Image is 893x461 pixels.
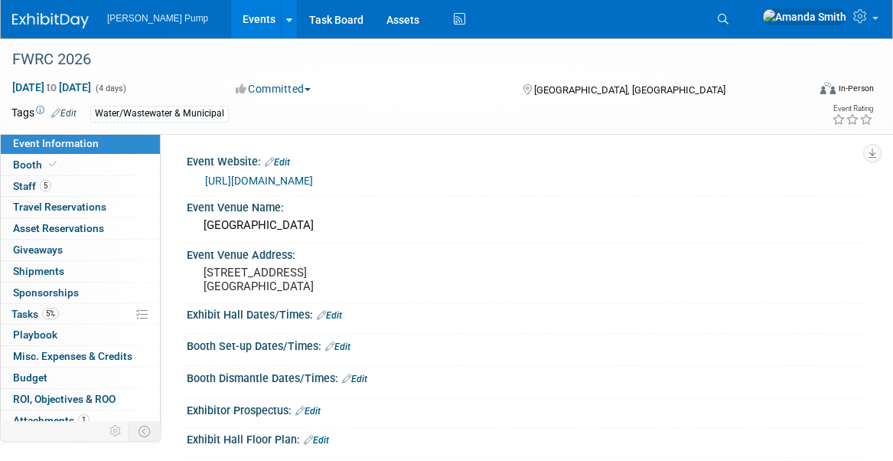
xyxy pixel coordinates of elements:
div: Event Website: [187,150,862,170]
span: Event Information [13,137,99,149]
span: ROI, Objectives & ROO [13,393,116,405]
div: Event Venue Name: [187,196,862,215]
a: Travel Reservations [1,197,160,217]
span: 5 [40,180,51,191]
span: Playbook [13,329,57,341]
span: [DATE] [DATE] [11,80,92,94]
img: ExhibitDay [12,13,89,28]
div: Event Venue Address: [187,244,862,263]
div: Exhibit Hall Dates/Times: [187,303,862,323]
a: Sponsorships [1,283,160,303]
a: [URL][DOMAIN_NAME] [205,175,313,187]
pre: [STREET_ADDRESS] [GEOGRAPHIC_DATA] [204,266,451,293]
a: Tasks5% [1,304,160,325]
a: Edit [342,374,367,384]
a: Shipments [1,261,160,282]
span: Sponsorships [13,286,79,299]
a: Edit [51,108,77,119]
span: 5% [42,308,59,319]
span: Travel Reservations [13,201,106,213]
a: Edit [304,435,329,446]
span: Tasks [11,308,59,320]
span: 1 [78,414,90,426]
span: Attachments [13,414,90,427]
div: FWRC 2026 [7,46,790,74]
span: Giveaways [13,244,63,256]
a: Staff5 [1,176,160,197]
a: Edit [325,342,350,352]
a: Attachments1 [1,410,160,431]
div: Event Format [740,80,874,103]
a: Misc. Expenses & Credits [1,346,160,367]
div: Water/Wastewater & Municipal [90,106,229,122]
td: Toggle Event Tabs [129,421,161,441]
span: Staff [13,180,51,192]
td: Personalize Event Tab Strip [103,421,129,441]
a: Asset Reservations [1,218,160,239]
div: Exhibit Hall Floor Plan: [187,428,862,448]
div: In-Person [838,83,874,94]
div: Exhibitor Prospectus: [187,399,862,419]
span: Shipments [13,265,64,277]
img: Format-Inperson.png [820,82,836,94]
span: [GEOGRAPHIC_DATA], [GEOGRAPHIC_DATA] [534,84,725,96]
span: Booth [13,159,60,171]
i: Booth reservation complete [49,160,57,168]
span: Asset Reservations [13,222,104,234]
span: (4 days) [94,83,126,93]
td: Tags [11,105,77,123]
div: Event Rating [832,105,873,113]
div: Booth Set-up Dates/Times: [187,335,862,355]
div: [GEOGRAPHIC_DATA] [198,214,851,237]
span: to [44,81,59,93]
a: Edit [265,157,290,168]
span: Budget [13,371,47,384]
a: Event Information [1,133,160,154]
a: Budget [1,368,160,388]
span: [PERSON_NAME] Pump [107,13,208,24]
a: Edit [317,310,342,321]
a: Edit [295,406,321,417]
div: Booth Dismantle Dates/Times: [187,367,862,387]
a: ROI, Objectives & ROO [1,389,160,410]
button: Committed [230,81,317,96]
span: Misc. Expenses & Credits [13,350,132,362]
img: Amanda Smith [762,8,847,25]
a: Playbook [1,325,160,345]
a: Booth [1,155,160,175]
a: Giveaways [1,240,160,260]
